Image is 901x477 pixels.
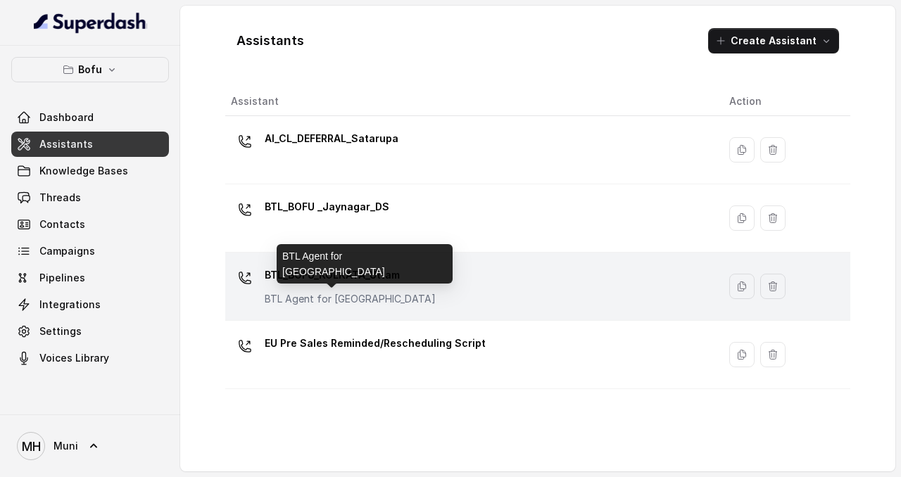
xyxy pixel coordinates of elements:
[237,30,304,52] h1: Assistants
[39,324,82,338] span: Settings
[265,264,436,286] p: BTL_BOFU_KOLKATA_Uttam
[39,191,81,205] span: Threads
[39,271,85,285] span: Pipelines
[39,244,95,258] span: Campaigns
[22,439,41,454] text: MH
[11,185,169,210] a: Threads
[11,319,169,344] a: Settings
[11,158,169,184] a: Knowledge Bases
[78,61,102,78] p: Bofu
[265,127,398,150] p: AI_CL_DEFERRAL_Satarupa
[718,87,850,116] th: Action
[39,351,109,365] span: Voices Library
[11,265,169,291] a: Pipelines
[39,217,85,231] span: Contacts
[11,212,169,237] a: Contacts
[34,11,147,34] img: light.svg
[265,332,486,355] p: EU Pre Sales Reminded/Rescheduling Script
[265,292,436,306] p: BTL Agent for [GEOGRAPHIC_DATA]
[11,132,169,157] a: Assistants
[225,87,718,116] th: Assistant
[277,244,453,284] div: BTL Agent for [GEOGRAPHIC_DATA]
[39,298,101,312] span: Integrations
[11,345,169,371] a: Voices Library
[11,238,169,264] a: Campaigns
[39,164,128,178] span: Knowledge Bases
[53,439,78,453] span: Muni
[39,110,94,125] span: Dashboard
[11,57,169,82] button: Bofu
[39,137,93,151] span: Assistants
[265,196,389,218] p: BTL_BOFU _Jaynagar_DS
[708,28,839,53] button: Create Assistant
[11,105,169,130] a: Dashboard
[11,292,169,317] a: Integrations
[11,426,169,466] a: Muni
